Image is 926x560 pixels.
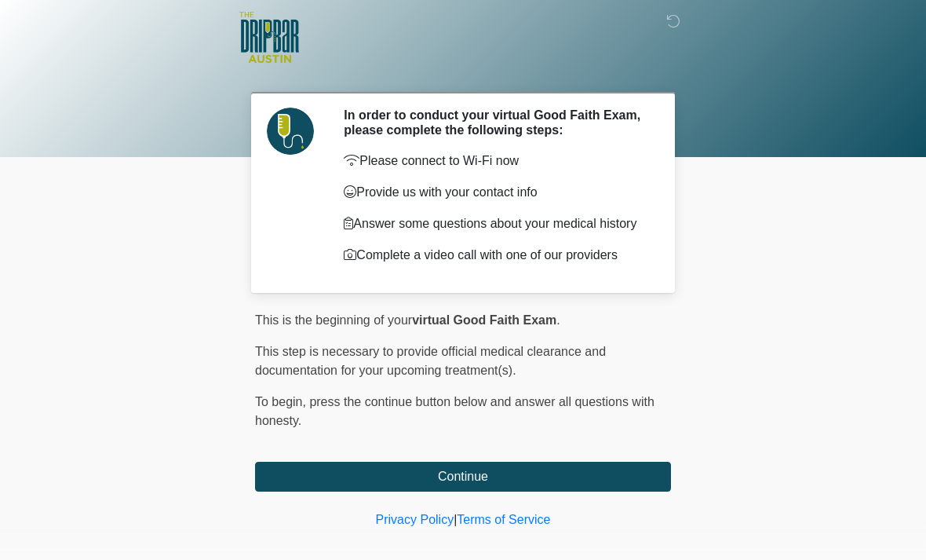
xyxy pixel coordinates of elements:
a: Terms of Service [457,513,550,526]
button: Continue [255,462,671,492]
p: Please connect to Wi-Fi now [344,152,647,170]
p: Complete a video call with one of our providers [344,246,647,265]
img: Agent Avatar [267,108,314,155]
a: | [454,513,457,526]
a: Privacy Policy [376,513,454,526]
h2: In order to conduct your virtual Good Faith Exam, please complete the following steps: [344,108,647,137]
span: To begin, [255,395,309,408]
span: . [556,313,560,327]
span: This is the beginning of your [255,313,412,327]
p: Provide us with your contact info [344,183,647,202]
span: press the continue button below and answer all questions with honesty. [255,395,654,427]
strong: virtual Good Faith Exam [412,313,556,327]
span: This step is necessary to provide official medical clearance and documentation for your upcoming ... [255,345,606,377]
p: Answer some questions about your medical history [344,214,647,233]
img: The DRIPBaR - Austin The Domain Logo [239,12,299,63]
